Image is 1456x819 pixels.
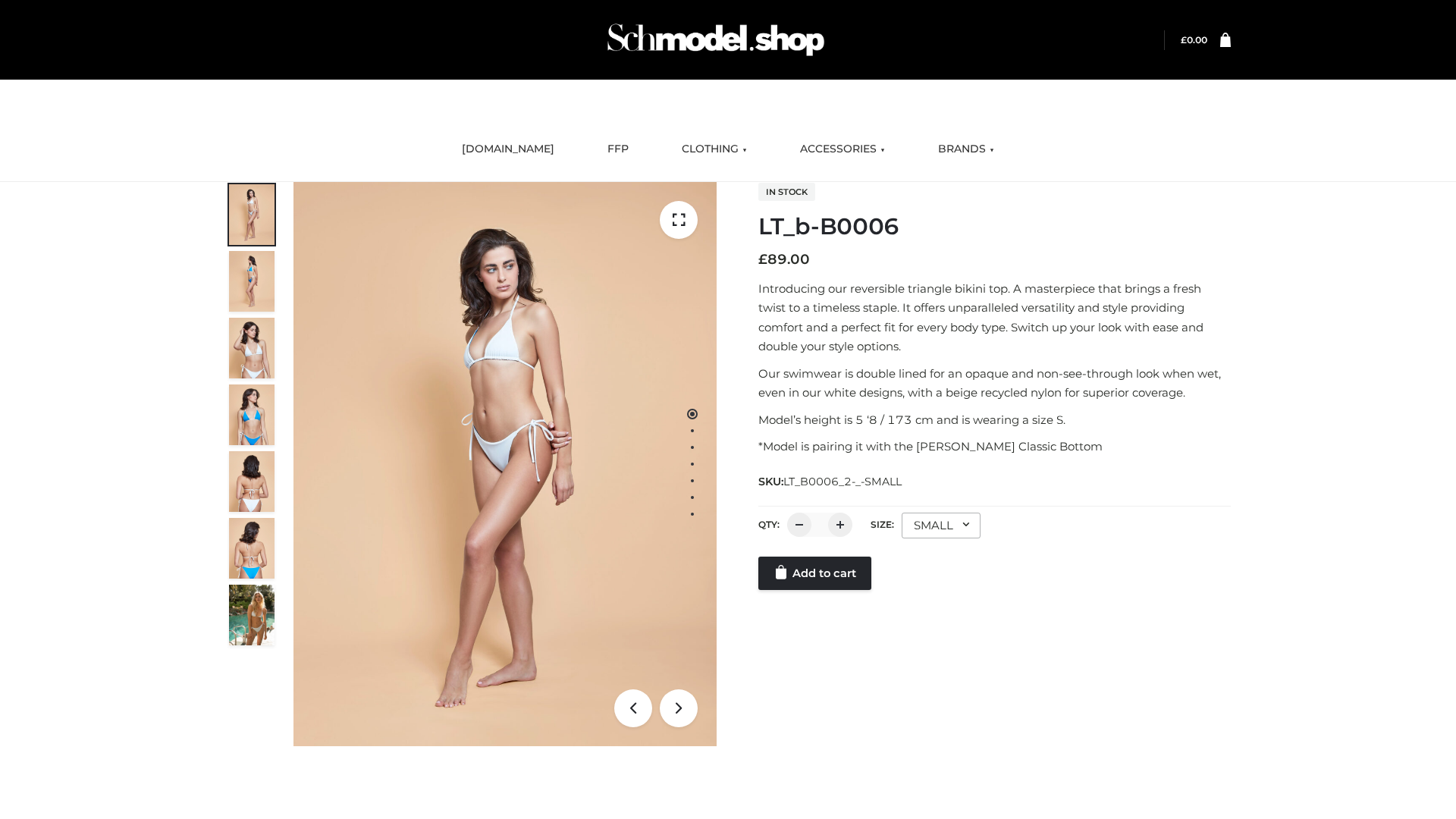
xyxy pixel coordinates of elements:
h1: LT_b-B0006 [758,213,1231,240]
img: ArielClassicBikiniTop_CloudNine_AzureSky_OW114ECO_1 [293,182,717,746]
img: ArielClassicBikiniTop_CloudNine_AzureSky_OW114ECO_7-scaled.jpg [229,451,275,512]
label: Size: [871,519,894,530]
a: ACCESSORIES [789,133,896,166]
a: CLOTHING [670,133,758,166]
a: BRANDS [927,133,1006,166]
div: SMALL [902,513,981,538]
span: SKU: [758,472,903,491]
span: LT_B0006_2-_-SMALL [783,475,902,488]
img: ArielClassicBikiniTop_CloudNine_AzureSky_OW114ECO_3-scaled.jpg [229,318,275,378]
img: Schmodel Admin 964 [602,10,830,70]
span: £ [758,251,767,268]
img: ArielClassicBikiniTop_CloudNine_AzureSky_OW114ECO_4-scaled.jpg [229,384,275,445]
img: Arieltop_CloudNine_AzureSky2.jpg [229,585,275,645]
a: £0.00 [1181,34,1207,45]
bdi: 0.00 [1181,34,1207,45]
p: Our swimwear is double lined for an opaque and non-see-through look when wet, even in our white d... [758,364,1231,403]
span: £ [1181,34,1187,45]
img: ArielClassicBikiniTop_CloudNine_AzureSky_OW114ECO_1-scaled.jpg [229,184,275,245]
p: Model’s height is 5 ‘8 / 173 cm and is wearing a size S. [758,410,1231,430]
a: Add to cart [758,557,871,590]
label: QTY: [758,519,780,530]
bdi: 89.00 [758,251,810,268]
p: *Model is pairing it with the [PERSON_NAME] Classic Bottom [758,437,1231,457]
span: In stock [758,183,815,201]
img: ArielClassicBikiniTop_CloudNine_AzureSky_OW114ECO_2-scaled.jpg [229,251,275,312]
img: ArielClassicBikiniTop_CloudNine_AzureSky_OW114ECO_8-scaled.jpg [229,518,275,579]
a: [DOMAIN_NAME] [450,133,566,166]
a: FFP [596,133,640,166]
p: Introducing our reversible triangle bikini top. A masterpiece that brings a fresh twist to a time... [758,279,1231,356]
